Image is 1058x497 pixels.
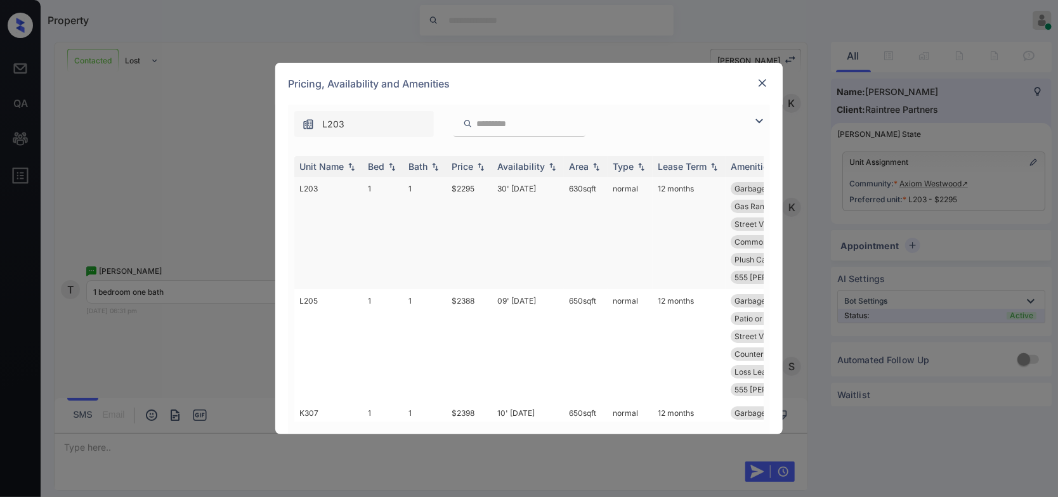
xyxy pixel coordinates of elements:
span: Common Area Pla... [735,237,806,247]
img: icon-zuma [463,118,473,129]
span: Plush Carpeting... [735,255,797,264]
div: Amenities [731,161,773,172]
td: $2388 [447,289,492,401]
div: Bath [408,161,428,172]
span: L203 [322,117,344,131]
img: sorting [386,162,398,171]
span: Street View [735,219,776,229]
span: Loss Leader $12... [735,367,799,377]
img: sorting [429,162,441,171]
span: Garbage Disposa... [735,408,802,418]
td: L205 [294,289,363,401]
div: Availability [497,161,545,172]
td: 630 sqft [564,177,608,289]
td: 12 months [653,289,726,401]
span: Garbage Disposa... [735,296,802,306]
div: Lease Term [658,161,707,172]
td: normal [608,177,653,289]
td: L203 [294,177,363,289]
td: 650 sqft [564,289,608,401]
img: sorting [474,162,487,171]
div: Pricing, Availability and Amenities [275,63,783,105]
span: 555 [PERSON_NAME] Bu... [735,385,828,394]
td: 1 [403,289,447,401]
div: Price [452,161,473,172]
img: sorting [635,162,648,171]
div: Unit Name [299,161,344,172]
div: Bed [368,161,384,172]
img: icon-zuma [302,118,315,131]
td: 1 [363,289,403,401]
span: Countertops - Q... [735,349,797,359]
img: sorting [590,162,603,171]
img: sorting [546,162,559,171]
img: sorting [345,162,358,171]
td: 30' [DATE] [492,177,564,289]
img: icon-zuma [752,113,767,129]
td: $2295 [447,177,492,289]
td: 1 [363,177,403,289]
div: Area [569,161,589,172]
td: 12 months [653,177,726,289]
span: 555 [PERSON_NAME] Bu... [735,273,828,282]
td: 1 [403,177,447,289]
td: normal [608,289,653,401]
span: Gas Range [735,202,773,211]
td: 09' [DATE] [492,289,564,401]
span: Street View [735,332,776,341]
img: sorting [708,162,721,171]
div: Type [613,161,634,172]
img: close [756,77,769,89]
span: Patio or Balcon... [735,314,795,323]
span: Garbage Disposa... [735,184,802,193]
